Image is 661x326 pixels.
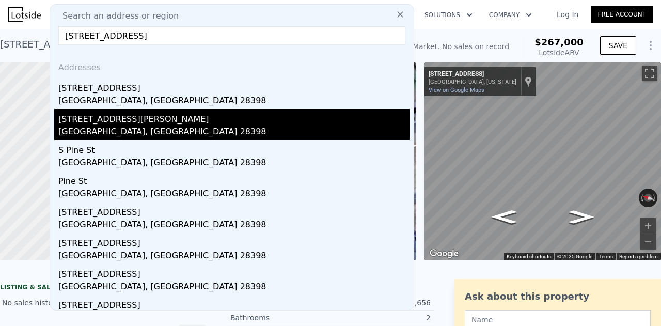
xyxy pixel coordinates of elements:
button: Rotate counterclockwise [639,189,644,207]
button: Zoom in [640,218,656,234]
div: Addresses [54,53,410,78]
a: Log In [544,9,591,20]
span: Search an address or region [54,10,179,22]
a: Open this area in Google Maps (opens a new window) [427,247,461,260]
img: Google [427,247,461,260]
button: Company [481,6,540,24]
div: [STREET_ADDRESS] [58,295,410,312]
a: Report a problem [619,254,658,259]
div: [GEOGRAPHIC_DATA], [GEOGRAPHIC_DATA] 28398 [58,250,410,264]
a: Show location on map [525,76,532,87]
div: Map [424,62,661,260]
button: Keyboard shortcuts [507,253,551,260]
div: [STREET_ADDRESS] [58,233,410,250]
button: Zoom out [640,234,656,250]
div: [GEOGRAPHIC_DATA], [GEOGRAPHIC_DATA] 28398 [58,95,410,109]
div: [STREET_ADDRESS] [58,264,410,281]
div: Lotside ARV [534,48,584,58]
button: Reset the view [638,192,658,205]
a: Terms [599,254,613,259]
div: [STREET_ADDRESS] [429,70,516,79]
span: $267,000 [534,37,584,48]
button: Show Options [640,35,661,56]
div: Street View [424,62,661,260]
div: Bathrooms [230,313,330,323]
div: S Pine St [58,140,410,157]
div: [GEOGRAPHIC_DATA], [GEOGRAPHIC_DATA] 28398 [58,157,410,171]
a: Free Account [591,6,653,23]
div: [STREET_ADDRESS] [58,78,410,95]
div: Off Market. No sales on record [400,41,509,52]
span: © 2025 Google [557,254,592,259]
button: SAVE [600,36,636,55]
button: Solutions [416,6,481,24]
input: Enter an address, city, region, neighborhood or zip code [58,26,405,45]
div: [GEOGRAPHIC_DATA], [GEOGRAPHIC_DATA] 28398 [58,188,410,202]
button: Toggle fullscreen view [642,66,657,81]
div: [GEOGRAPHIC_DATA], [US_STATE] [429,79,516,85]
div: Ask about this property [465,289,651,304]
div: [STREET_ADDRESS] [58,202,410,219]
path: Go North, Rae St [481,207,528,227]
button: Rotate clockwise [652,189,657,207]
div: [GEOGRAPHIC_DATA], [GEOGRAPHIC_DATA] 28398 [58,281,410,295]
div: 2 [330,313,431,323]
div: Pine St [58,171,410,188]
div: [STREET_ADDRESS][PERSON_NAME] [58,109,410,126]
path: Go South, Rae St [558,207,605,227]
a: View on Google Maps [429,87,484,94]
div: [GEOGRAPHIC_DATA], [GEOGRAPHIC_DATA] 28398 [58,219,410,233]
div: [GEOGRAPHIC_DATA], [GEOGRAPHIC_DATA] 28398 [58,126,410,140]
img: Lotside [8,7,41,22]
